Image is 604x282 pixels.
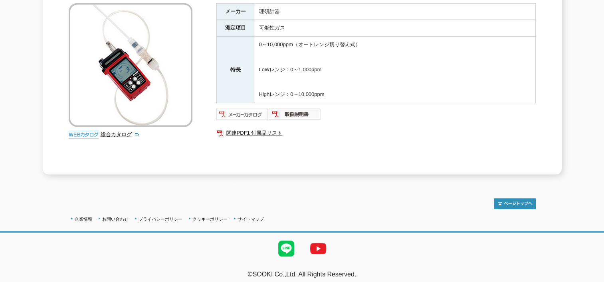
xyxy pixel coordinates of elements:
img: LINE [270,233,302,264]
a: 総合カタログ [101,131,140,137]
th: 測定項目 [216,20,255,37]
a: クッキーポリシー [192,217,228,221]
a: 取扱説明書 [269,113,321,119]
img: メーカーカタログ [216,108,269,121]
td: 0～10,000ppm（オートレンジ切り替え式） LoWレンジ：0～1,000ppm Highレンジ：0～10,000ppm [255,37,535,103]
a: お問い合わせ [102,217,129,221]
a: プライバシーポリシー [139,217,182,221]
img: webカタログ [69,131,99,139]
img: YouTube [302,233,334,264]
img: トップページへ [494,198,536,209]
a: 関連PDF1 付属品リスト [216,128,536,138]
img: ポータブル可燃性ガスモニター NC-1000 [69,3,192,127]
td: 可燃性ガス [255,20,535,37]
th: メーカー [216,3,255,20]
a: サイトマップ [238,217,264,221]
th: 特長 [216,37,255,103]
a: メーカーカタログ [216,113,269,119]
img: 取扱説明書 [269,108,321,121]
a: 企業情報 [75,217,92,221]
td: 理研計器 [255,3,535,20]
